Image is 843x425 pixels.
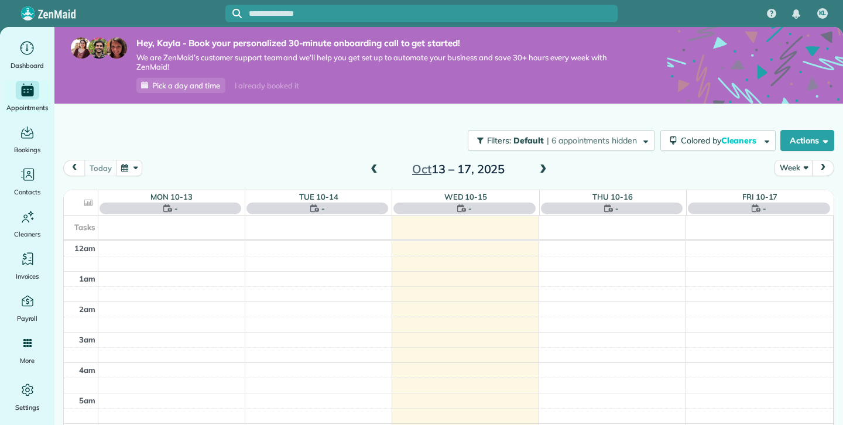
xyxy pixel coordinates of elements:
[136,37,632,49] strong: Hey, Kayla - Book your personalized 30-minute onboarding call to get started!
[84,160,116,176] button: today
[6,102,49,114] span: Appointments
[5,292,50,324] a: Payroll
[468,130,654,151] button: Filters: Default | 6 appointments hidden
[321,203,325,214] span: -
[513,135,544,146] span: Default
[592,192,633,201] a: Thu 10-16
[150,192,193,201] a: Mon 10-13
[660,130,776,151] button: Colored byCleaners
[74,244,95,253] span: 12am
[79,335,95,344] span: 3am
[15,402,40,413] span: Settings
[136,78,225,93] a: Pick a day and time
[152,81,220,90] span: Pick a day and time
[174,203,178,214] span: -
[444,192,488,201] a: Wed 10-15
[812,160,834,176] button: next
[228,78,306,93] div: I already booked it
[14,144,41,156] span: Bookings
[232,9,242,18] svg: Focus search
[88,37,109,59] img: jorge-587dff0eeaa6aab1f244e6dc62b8924c3b6ad411094392a53c71c6c4a576187d.jpg
[462,130,654,151] a: Filters: Default | 6 appointments hidden
[5,165,50,198] a: Contacts
[784,1,808,27] div: Notifications
[5,249,50,282] a: Invoices
[5,39,50,71] a: Dashboard
[17,313,38,324] span: Payroll
[775,160,813,176] button: Week
[16,270,39,282] span: Invoices
[63,160,85,176] button: prev
[468,203,472,214] span: -
[5,123,50,156] a: Bookings
[106,37,127,59] img: michelle-19f622bdf1676172e81f8f8fba1fb50e276960ebfe0243fe18214015130c80e4.jpg
[14,228,40,240] span: Cleaners
[79,274,95,283] span: 1am
[299,192,338,201] a: Tue 10-14
[547,135,637,146] span: | 6 appointments hidden
[385,163,532,176] h2: 13 – 17, 2025
[225,9,242,18] button: Focus search
[20,355,35,366] span: More
[487,135,512,146] span: Filters:
[71,37,92,59] img: maria-72a9807cf96188c08ef61303f053569d2e2a8a1cde33d635c8a3ac13582a053d.jpg
[615,203,619,214] span: -
[14,186,40,198] span: Contacts
[136,53,632,73] span: We are ZenMaid’s customer support team and we’ll help you get set up to automate your business an...
[412,162,431,176] span: Oct
[780,130,834,151] button: Actions
[819,9,827,18] span: KL
[721,135,759,146] span: Cleaners
[79,304,95,314] span: 2am
[11,60,44,71] span: Dashboard
[763,203,766,214] span: -
[79,396,95,405] span: 5am
[5,81,50,114] a: Appointments
[742,192,778,201] a: Fri 10-17
[681,135,760,146] span: Colored by
[74,222,95,232] span: Tasks
[5,381,50,413] a: Settings
[79,365,95,375] span: 4am
[5,207,50,240] a: Cleaners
